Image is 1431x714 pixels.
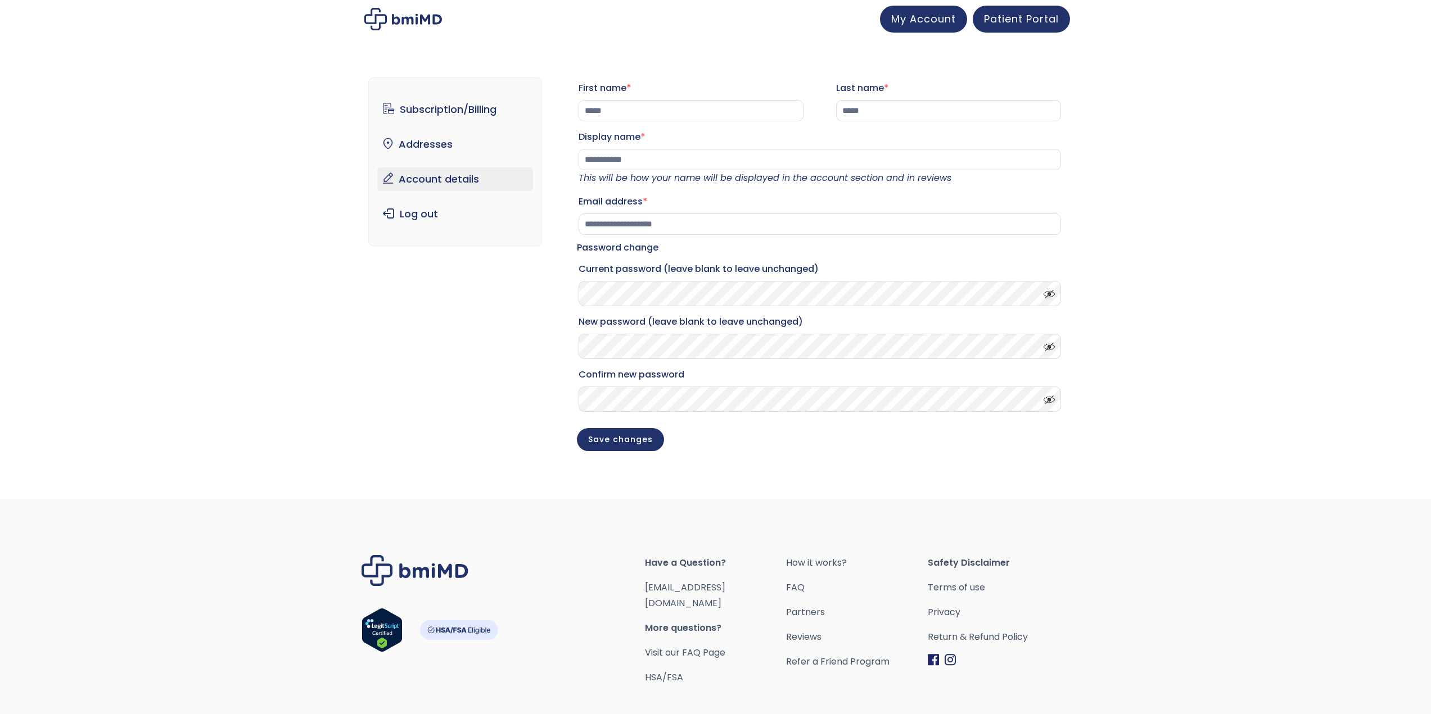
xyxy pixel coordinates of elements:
[377,133,533,156] a: Addresses
[579,171,951,184] em: This will be how your name will be displayed in the account section and in reviews
[362,608,403,657] a: Verify LegitScript Approval for www.bmimd.com
[377,167,533,191] a: Account details
[645,581,725,610] a: [EMAIL_ADDRESS][DOMAIN_NAME]
[579,79,803,97] label: First name
[579,193,1061,211] label: Email address
[973,6,1070,33] a: Patient Portal
[362,555,468,586] img: Brand Logo
[579,260,1061,278] label: Current password (leave blank to leave unchanged)
[419,620,498,640] img: HSA-FSA
[891,12,956,26] span: My Account
[579,128,1061,146] label: Display name
[836,79,1061,97] label: Last name
[786,629,928,645] a: Reviews
[928,555,1069,571] span: Safety Disclaimer
[786,654,928,670] a: Refer a Friend Program
[928,604,1069,620] a: Privacy
[362,608,403,652] img: Verify Approval for www.bmimd.com
[377,202,533,226] a: Log out
[579,313,1061,331] label: New password (leave blank to leave unchanged)
[579,366,1061,384] label: Confirm new password
[645,646,725,659] a: Visit our FAQ Page
[577,428,664,451] button: Save changes
[928,580,1069,595] a: Terms of use
[928,629,1069,645] a: Return & Refund Policy
[364,8,442,30] img: My account
[645,671,683,684] a: HSA/FSA
[786,580,928,595] a: FAQ
[786,555,928,571] a: How it works?
[577,240,658,256] legend: Password change
[645,555,787,571] span: Have a Question?
[928,654,939,666] img: Facebook
[984,12,1059,26] span: Patient Portal
[945,654,956,666] img: Instagram
[645,620,787,636] span: More questions?
[377,98,533,121] a: Subscription/Billing
[368,78,542,246] nav: Account pages
[786,604,928,620] a: Partners
[880,6,967,33] a: My Account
